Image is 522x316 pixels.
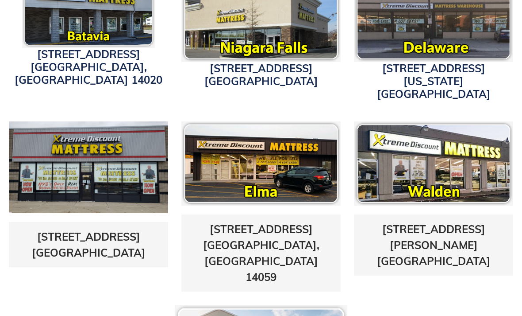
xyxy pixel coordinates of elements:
[377,222,491,268] a: [STREET_ADDRESS][PERSON_NAME][GEOGRAPHIC_DATA]
[9,121,168,213] img: transit-store-photo2-1642015179745.jpg
[204,62,318,88] a: [STREET_ADDRESS][GEOGRAPHIC_DATA]
[181,121,341,206] img: pf-8166afa1--elmaicon.png
[377,62,491,101] a: [STREET_ADDRESS][US_STATE][GEOGRAPHIC_DATA]
[15,47,162,86] a: [STREET_ADDRESS][GEOGRAPHIC_DATA], [GEOGRAPHIC_DATA] 14020
[354,121,513,206] img: pf-16118c81--waldenicon.png
[203,222,319,284] a: [STREET_ADDRESS][GEOGRAPHIC_DATA], [GEOGRAPHIC_DATA] 14059
[32,230,146,259] a: [STREET_ADDRESS][GEOGRAPHIC_DATA]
